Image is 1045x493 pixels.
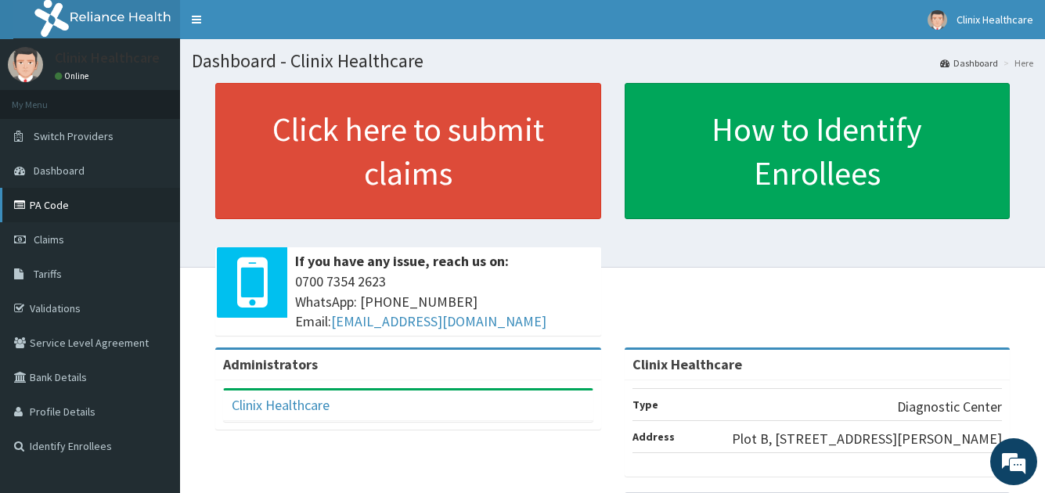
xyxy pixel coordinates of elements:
[8,328,298,383] textarea: Type your message and hit 'Enter'
[55,51,160,65] p: Clinix Healthcare
[34,164,85,178] span: Dashboard
[295,252,509,270] b: If you have any issue, reach us on:
[34,267,62,281] span: Tariffs
[632,398,658,412] b: Type
[957,13,1033,27] span: Clinix Healthcare
[632,355,742,373] strong: Clinix Healthcare
[34,129,114,143] span: Switch Providers
[295,272,593,332] span: 0700 7354 2623 WhatsApp: [PHONE_NUMBER] Email:
[192,51,1033,71] h1: Dashboard - Clinix Healthcare
[331,312,546,330] a: [EMAIL_ADDRESS][DOMAIN_NAME]
[81,88,263,108] div: Chat with us now
[632,430,675,444] b: Address
[232,396,330,414] a: Clinix Healthcare
[55,70,92,81] a: Online
[1000,56,1033,70] li: Here
[34,232,64,246] span: Claims
[223,355,318,373] b: Administrators
[91,147,216,305] span: We're online!
[8,47,43,82] img: User Image
[732,429,1002,449] p: Plot B, [STREET_ADDRESS][PERSON_NAME]
[257,8,294,45] div: Minimize live chat window
[215,83,601,219] a: Click here to submit claims
[29,78,63,117] img: d_794563401_company_1708531726252_794563401
[940,56,998,70] a: Dashboard
[897,397,1002,417] p: Diagnostic Center
[928,10,947,30] img: User Image
[625,83,1011,219] a: How to Identify Enrollees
